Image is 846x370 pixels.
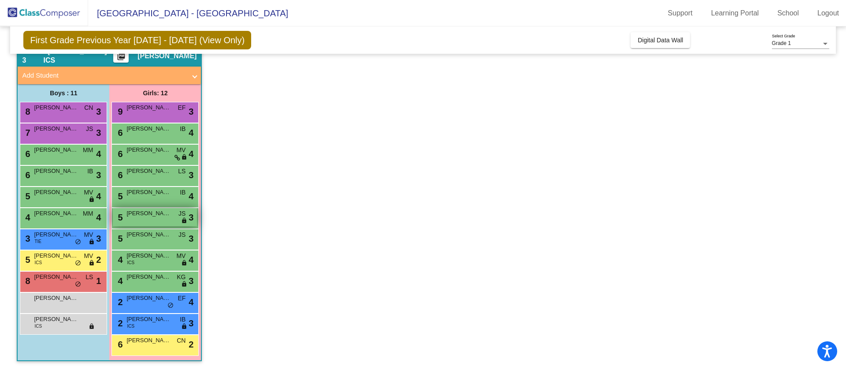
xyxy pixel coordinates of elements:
div: Girls: 12 [109,84,201,102]
span: do_not_disturb_alt [167,302,174,309]
span: 4 [189,190,193,203]
span: 1 [96,274,101,288]
span: MV [84,251,93,261]
span: LS [85,273,93,282]
span: [PERSON_NAME] [126,273,171,281]
span: LS [178,167,186,176]
span: 3 [189,211,193,224]
span: 3 [96,105,101,118]
span: lock [181,323,187,330]
span: 9 [115,107,122,116]
span: [PERSON_NAME] [126,167,171,176]
span: MV [176,251,186,261]
span: [PERSON_NAME] [126,251,171,260]
span: 4 [96,147,101,161]
span: [PERSON_NAME] [PERSON_NAME] [34,315,78,324]
span: 4 [115,276,122,286]
span: IB [180,124,186,134]
span: [PERSON_NAME] [126,124,171,133]
span: IB [180,188,186,197]
span: 7 [23,128,30,138]
span: [PERSON_NAME] [126,294,171,303]
span: 5 [23,191,30,201]
span: 4 [189,147,193,161]
span: 4 [189,253,193,266]
span: lock [181,260,187,267]
span: MM [83,146,93,155]
mat-icon: picture_as_pdf [116,52,126,64]
span: 6 [115,170,122,180]
span: IB [87,167,93,176]
span: do_not_disturb_alt [75,239,81,246]
a: School [770,6,806,20]
span: - [PERSON_NAME] - ICS [44,47,114,65]
span: KG [177,273,186,282]
span: TIE [34,238,41,245]
span: 5 [23,255,30,265]
span: [PERSON_NAME] [PERSON_NAME] [126,209,171,218]
span: [PERSON_NAME] [126,336,171,345]
span: [PERSON_NAME] [34,146,78,154]
mat-expansion-panel-header: Add Student [18,67,201,84]
span: 6 [115,340,122,349]
span: 3 [189,274,193,288]
span: [PERSON_NAME] [126,188,171,197]
span: 4 [23,213,30,222]
span: 4 [189,295,193,309]
span: Class 3 [22,47,43,65]
a: Logout [810,6,846,20]
span: 5 [115,213,122,222]
span: 4 [96,211,101,224]
span: 4 [96,190,101,203]
span: 3 [96,168,101,182]
span: [PERSON_NAME] [126,103,171,112]
span: CN [177,336,186,345]
span: 2 [115,318,122,328]
span: JS [178,209,186,218]
span: [PERSON_NAME] [34,188,78,197]
span: lock [181,281,187,288]
span: lock [89,196,95,203]
span: 2 [189,338,193,351]
span: [PERSON_NAME] [34,251,78,260]
span: 6 [23,170,30,180]
span: [PERSON_NAME] [34,124,78,133]
span: MV [84,230,93,239]
span: [PERSON_NAME] [126,230,171,239]
span: [PERSON_NAME] [34,230,78,239]
a: Support [661,6,700,20]
span: lock [89,239,95,246]
span: do_not_disturb_alt [75,281,81,288]
span: MM [83,209,93,218]
span: JS [178,230,186,239]
span: lock [181,154,187,161]
span: 4 [189,126,193,139]
span: lock [89,260,95,267]
span: [PERSON_NAME] [34,209,78,218]
span: JS [86,124,93,134]
span: IB [180,315,186,324]
span: [PERSON_NAME] [126,315,171,324]
span: ICS [34,323,42,329]
span: 6 [115,149,122,159]
span: First Grade Previous Year [DATE] - [DATE] (View Only) [23,31,251,49]
span: lock [181,217,187,224]
span: [PERSON_NAME] Bossably [34,167,78,176]
span: [PERSON_NAME] [126,146,171,154]
span: 2 [96,253,101,266]
span: MV [176,146,186,155]
span: 5 [115,191,122,201]
div: Boys : 11 [18,84,109,102]
span: ICS [34,259,42,266]
span: ICS [127,323,134,329]
span: 6 [23,149,30,159]
button: Print Students Details [113,49,129,63]
span: ICS [127,259,134,266]
span: 3 [96,126,101,139]
span: [PERSON_NAME] [PERSON_NAME] [34,294,78,303]
span: [PERSON_NAME] [34,273,78,281]
span: 3 [189,105,193,118]
span: EF [178,103,186,112]
span: do_not_disturb_alt [75,260,81,267]
span: 4 [115,255,122,265]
